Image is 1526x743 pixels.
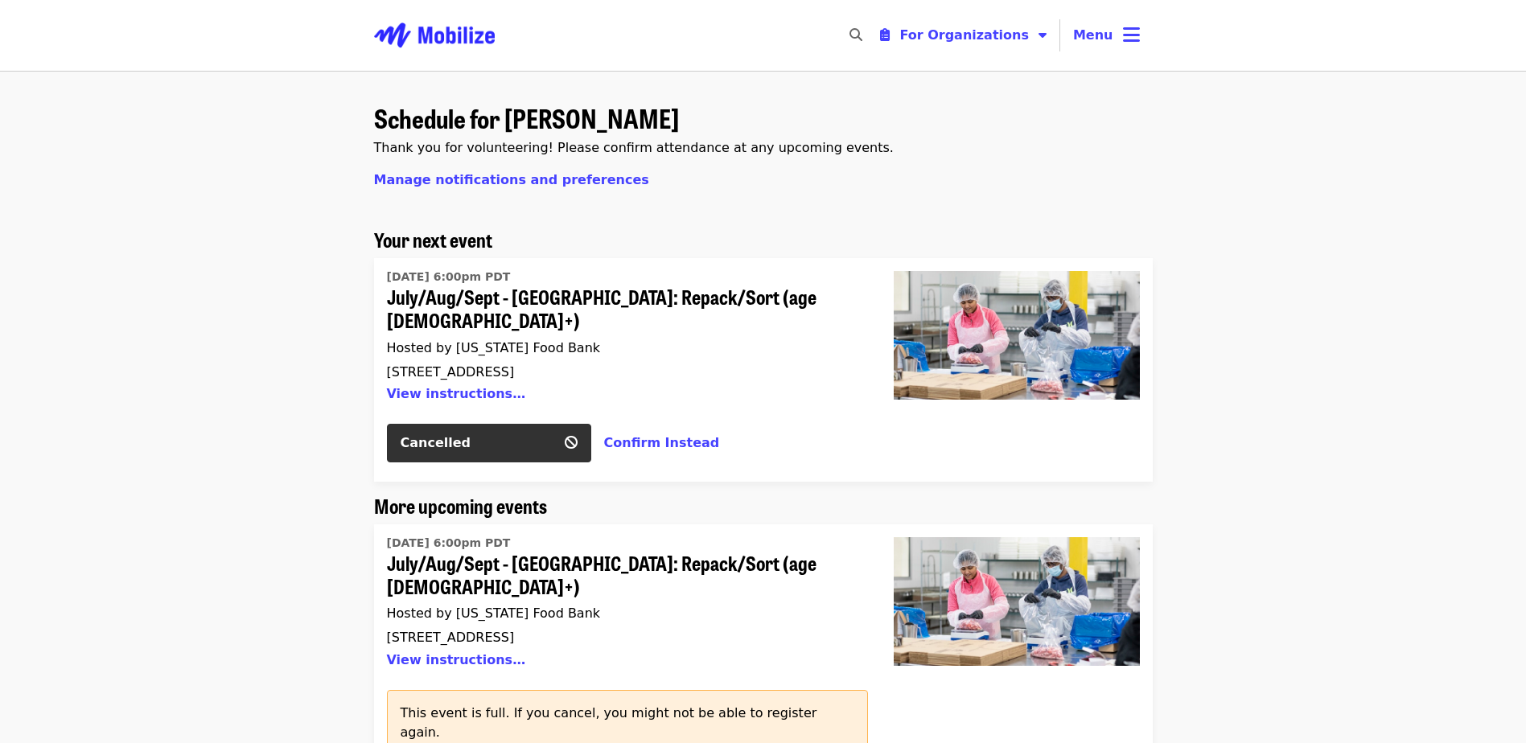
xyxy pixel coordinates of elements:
[374,491,547,519] span: More upcoming events
[899,27,1029,43] span: For Organizations
[604,433,720,453] button: Confirm Instead
[374,10,495,61] img: Mobilize - Home
[387,265,855,411] a: July/Aug/Sept - Beaverton: Repack/Sort (age 10+)
[387,364,855,380] div: [STREET_ADDRESS]
[387,285,855,332] span: July/Aug/Sept - [GEOGRAPHIC_DATA]: Repack/Sort (age [DEMOGRAPHIC_DATA]+)
[387,424,591,462] button: Cancelled
[387,386,526,401] button: View instructions…
[1123,23,1140,47] i: bars icon
[374,99,679,137] span: Schedule for [PERSON_NAME]
[374,172,649,187] a: Manage notifications and preferences
[881,258,1153,482] a: July/Aug/Sept - Beaverton: Repack/Sort (age 10+)
[880,27,890,43] i: clipboard-list icon
[565,435,578,450] i: ban icon
[1060,16,1153,55] button: Toggle account menu
[374,225,492,253] span: Your next event
[387,630,855,645] div: [STREET_ADDRESS]
[849,27,862,43] i: search icon
[401,704,854,742] p: This event is full. If you cancel, you might not be able to register again.
[1039,27,1047,43] i: caret-down icon
[374,140,894,155] span: Thank you for volunteering! Please confirm attendance at any upcoming events.
[387,269,511,285] time: [DATE] 6:00pm PDT
[872,16,885,55] input: Search
[387,552,855,598] span: July/Aug/Sept - [GEOGRAPHIC_DATA]: Repack/Sort (age [DEMOGRAPHIC_DATA]+)
[387,535,511,552] time: [DATE] 6:00pm PDT
[894,271,1140,400] img: July/Aug/Sept - Beaverton: Repack/Sort (age 10+)
[387,531,855,677] a: July/Aug/Sept - Beaverton: Repack/Sort (age 10+)
[867,19,1059,51] button: Toggle organizer menu
[894,537,1140,666] img: July/Aug/Sept - Beaverton: Repack/Sort (age 10+)
[387,340,601,355] span: Hosted by [US_STATE] Food Bank
[401,435,471,450] span: Cancelled
[1073,27,1113,43] span: Menu
[387,652,526,667] button: View instructions…
[387,605,601,621] span: Hosted by [US_STATE] Food Bank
